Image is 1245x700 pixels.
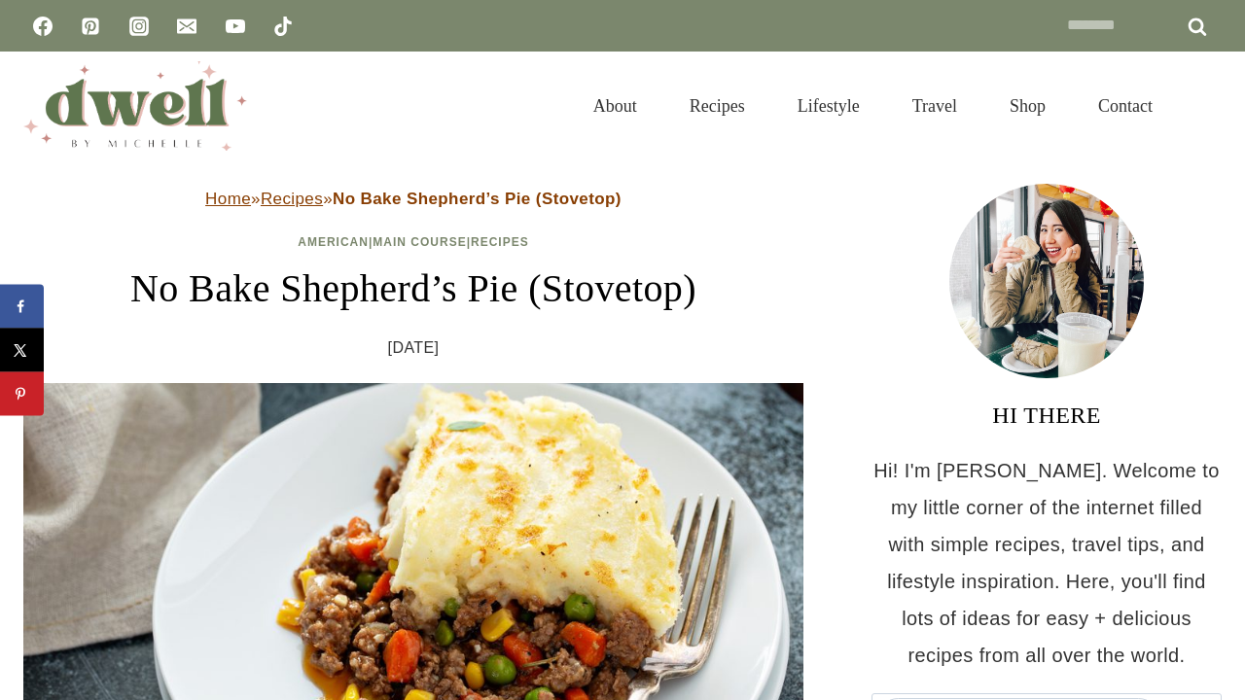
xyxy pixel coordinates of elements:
[23,61,247,151] img: DWELL by michelle
[871,452,1222,674] p: Hi! I'm [PERSON_NAME]. Welcome to my little corner of the internet filled with simple recipes, tr...
[567,72,1179,140] nav: Primary Navigation
[663,72,771,140] a: Recipes
[771,72,886,140] a: Lifestyle
[373,235,466,249] a: Main Course
[871,398,1222,433] h3: HI THERE
[167,7,206,46] a: Email
[216,7,255,46] a: YouTube
[471,235,529,249] a: Recipes
[264,7,302,46] a: TikTok
[261,190,323,208] a: Recipes
[333,190,622,208] strong: No Bake Shepherd’s Pie (Stovetop)
[983,72,1072,140] a: Shop
[23,7,62,46] a: Facebook
[298,235,369,249] a: American
[886,72,983,140] a: Travel
[23,260,803,318] h1: No Bake Shepherd’s Pie (Stovetop)
[298,235,528,249] span: | |
[71,7,110,46] a: Pinterest
[567,72,663,140] a: About
[205,190,251,208] a: Home
[120,7,159,46] a: Instagram
[388,333,440,363] time: [DATE]
[205,190,622,208] span: » »
[1072,72,1179,140] a: Contact
[1189,89,1222,122] button: View Search Form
